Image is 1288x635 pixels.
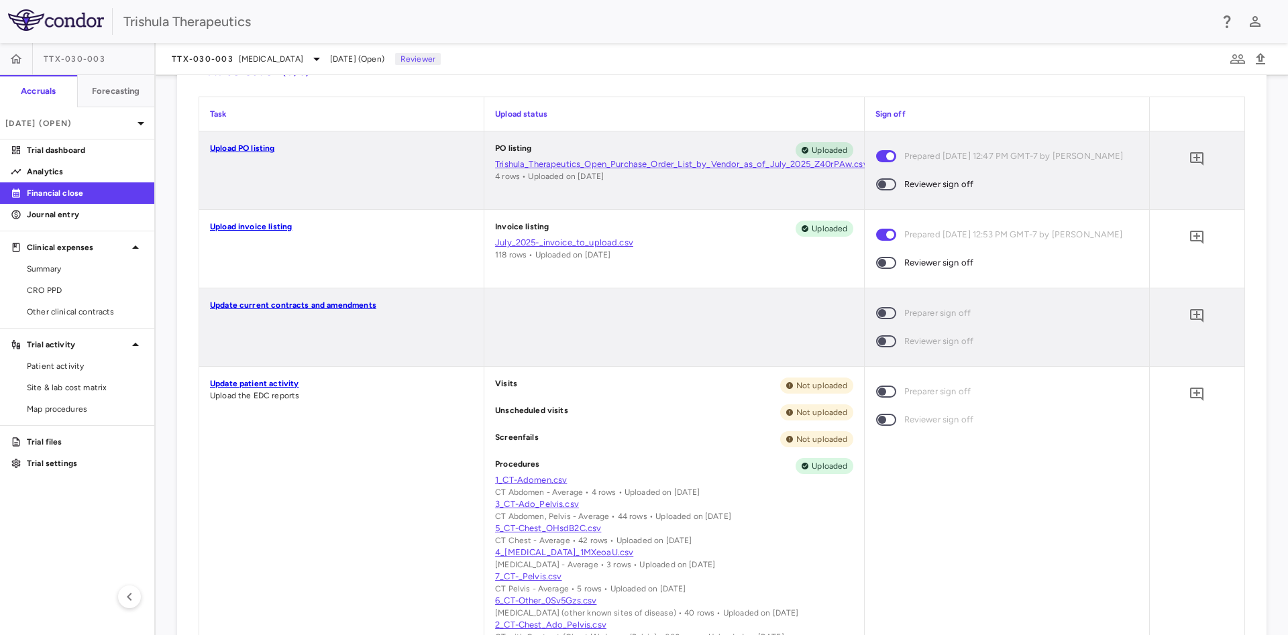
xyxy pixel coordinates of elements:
[495,108,853,120] p: Upload status
[395,53,441,65] p: Reviewer
[791,433,853,445] span: Not uploaded
[495,536,692,545] span: CT Chest - Average • 42 rows • Uploaded on [DATE]
[495,431,539,447] p: Screenfails
[904,255,974,270] span: Reviewer sign off
[123,11,1210,32] div: Trishula Therapeutics
[495,474,853,486] a: 1_CT-Adomen.csv
[495,142,532,158] p: PO listing
[495,608,798,618] span: [MEDICAL_DATA] (other known sites of disease) • 40 rows • Uploaded on [DATE]
[1189,229,1205,245] svg: Add comment
[27,241,127,253] p: Clinical expenses
[495,619,853,631] a: 2_CT-Chest_Ado_Pelvis.csv
[495,221,549,237] p: Invoice listing
[8,9,104,31] img: logo-full-SnFGN8VE.png
[904,227,1123,242] span: Prepared [DATE] 12:53 PM GMT-7 by [PERSON_NAME]
[27,382,144,394] span: Site & lab cost matrix
[791,406,853,418] span: Not uploaded
[495,546,853,559] a: 4_[MEDICAL_DATA]_1MXeoaU.csv
[495,458,540,474] p: Procedures
[904,306,971,321] span: Preparer sign off
[1189,308,1205,324] svg: Add comment
[495,378,517,394] p: Visits
[1185,383,1208,406] button: Add comment
[27,144,144,156] p: Trial dashboard
[1189,151,1205,167] svg: Add comment
[27,166,144,178] p: Analytics
[27,360,144,372] span: Patient activity
[210,300,376,310] a: Update current contracts and amendments
[904,177,974,192] span: Reviewer sign off
[210,222,292,231] a: Upload invoice listing
[495,158,853,170] a: Trishula_Therapeutics_Open_Purchase_Order_List_by_Vendor_as_of_July_2025_Z40rPAw.csv
[5,117,133,129] p: [DATE] (Open)
[904,334,974,349] span: Reviewer sign off
[27,187,144,199] p: Financial close
[210,143,275,153] a: Upload PO listing
[791,380,853,392] span: Not uploaded
[495,522,853,534] a: 5_CT-Chest_OHsdB2C.csv
[27,209,144,221] p: Journal entry
[495,237,853,249] a: July_2025-_invoice_to_upload.csv
[904,412,974,427] span: Reviewer sign off
[495,560,715,569] span: [MEDICAL_DATA] - Average • 3 rows • Uploaded on [DATE]
[495,571,853,583] a: 7_CT-_Pelvis.csv
[27,339,127,351] p: Trial activity
[239,53,303,65] span: [MEDICAL_DATA]
[495,498,853,510] a: 3_CT-Ado_Pelvis.csv
[1185,226,1208,249] button: Add comment
[904,384,971,399] span: Preparer sign off
[27,263,144,275] span: Summary
[806,223,853,235] span: Uploaded
[172,54,233,64] span: TTX-030-003
[330,53,384,65] span: [DATE] (Open)
[495,584,686,593] span: CT Pelvis - Average • 5 rows • Uploaded on [DATE]
[495,250,610,259] span: 118 rows • Uploaded on [DATE]
[806,460,853,472] span: Uploaded
[495,595,853,607] a: 6_CT-Other_0Sv5Gzs.csv
[44,54,105,64] span: TTX-030-003
[495,512,731,521] span: CT Abdomen, Pelvis - Average • 44 rows • Uploaded on [DATE]
[27,284,144,296] span: CRO PPD
[27,436,144,448] p: Trial files
[210,108,473,120] p: Task
[21,85,56,97] h6: Accruals
[92,85,140,97] h6: Forecasting
[875,108,1138,120] p: Sign off
[495,487,700,497] span: CT Abdomen - Average • 4 rows • Uploaded on [DATE]
[904,149,1124,164] span: Prepared [DATE] 12:47 PM GMT-7 by [PERSON_NAME]
[27,403,144,415] span: Map procedures
[1185,148,1208,170] button: Add comment
[27,306,144,318] span: Other clinical contracts
[1189,386,1205,402] svg: Add comment
[210,379,299,388] a: Update patient activity
[495,172,604,181] span: 4 rows • Uploaded on [DATE]
[495,404,568,420] p: Unscheduled visits
[806,144,853,156] span: Uploaded
[1185,304,1208,327] button: Add comment
[27,457,144,469] p: Trial settings
[210,391,299,400] span: Upload the EDC reports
